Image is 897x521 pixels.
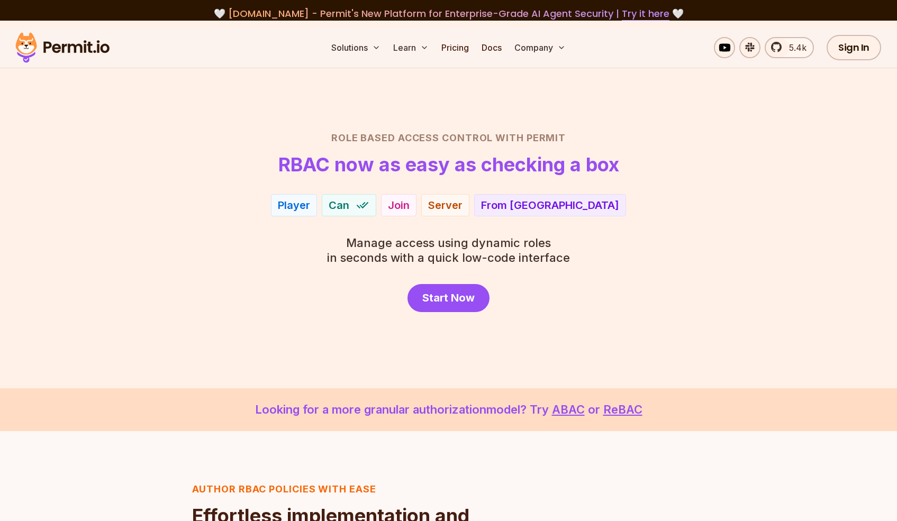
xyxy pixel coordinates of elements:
div: Join [388,198,410,213]
img: Permit logo [11,30,114,66]
a: Docs [477,37,506,58]
a: Start Now [407,284,490,312]
p: Looking for a more granular authorization model? Try or [25,401,872,418]
button: Learn [389,37,433,58]
span: Start Now [422,290,475,305]
span: Manage access using dynamic roles [327,235,570,250]
a: ReBAC [603,403,642,416]
span: [DOMAIN_NAME] - Permit's New Platform for Enterprise-Grade AI Agent Security | [228,7,669,20]
a: Sign In [827,35,881,60]
div: From [GEOGRAPHIC_DATA] [481,198,619,213]
a: ABAC [552,403,585,416]
h2: Role Based Access Control [78,131,819,145]
a: 5.4k [765,37,814,58]
h1: RBAC now as easy as checking a box [278,154,619,175]
button: Solutions [327,37,385,58]
h3: Author RBAC POLICIES with EASE [192,482,481,497]
button: Company [510,37,570,58]
div: Server [428,198,463,213]
p: in seconds with a quick low-code interface [327,235,570,265]
a: Try it here [622,7,669,21]
span: Can [329,198,349,213]
span: 5.4k [783,41,807,54]
div: 🤍 🤍 [25,6,872,21]
span: with Permit [495,131,566,145]
a: Pricing [437,37,473,58]
div: Player [278,198,310,213]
